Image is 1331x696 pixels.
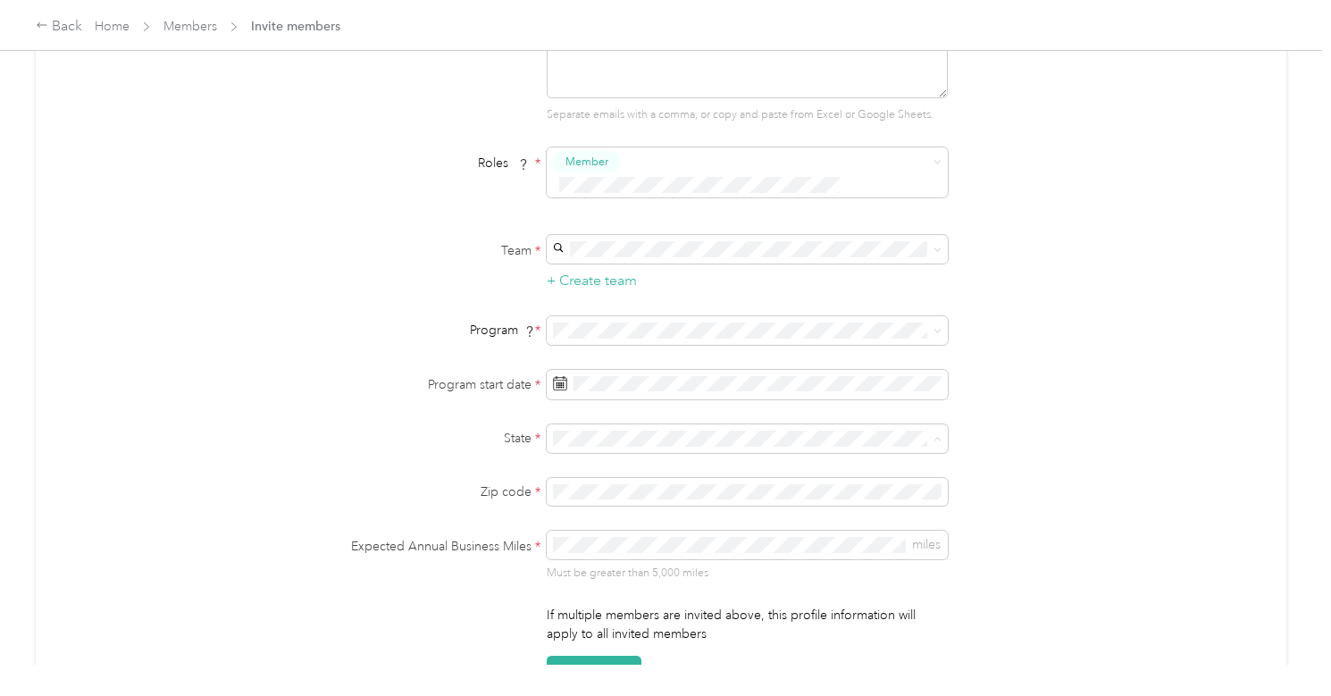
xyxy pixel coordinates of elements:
[547,566,948,582] p: Must be greater than 5,000 miles
[36,16,82,38] div: Back
[547,606,948,643] p: If multiple members are invited above, this profile information will apply to all invited members
[553,151,621,173] button: Member
[547,107,948,123] p: Separate emails with a comma, or copy and paste from Excel or Google Sheets.
[95,19,130,34] a: Home
[317,537,540,556] label: Expected Annual Business Miles
[472,149,535,177] span: Roles
[1231,596,1331,696] iframe: Everlance-gr Chat Button Frame
[317,429,540,448] label: State
[317,241,540,260] label: Team
[163,19,217,34] a: Members
[251,17,340,36] span: Invite members
[547,270,637,292] button: + Create team
[317,321,540,340] div: Program
[547,21,948,98] textarea: [EMAIL_ADDRESS][DOMAIN_NAME]
[317,375,540,394] label: Program start date
[565,154,608,170] span: Member
[317,482,540,501] label: Zip code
